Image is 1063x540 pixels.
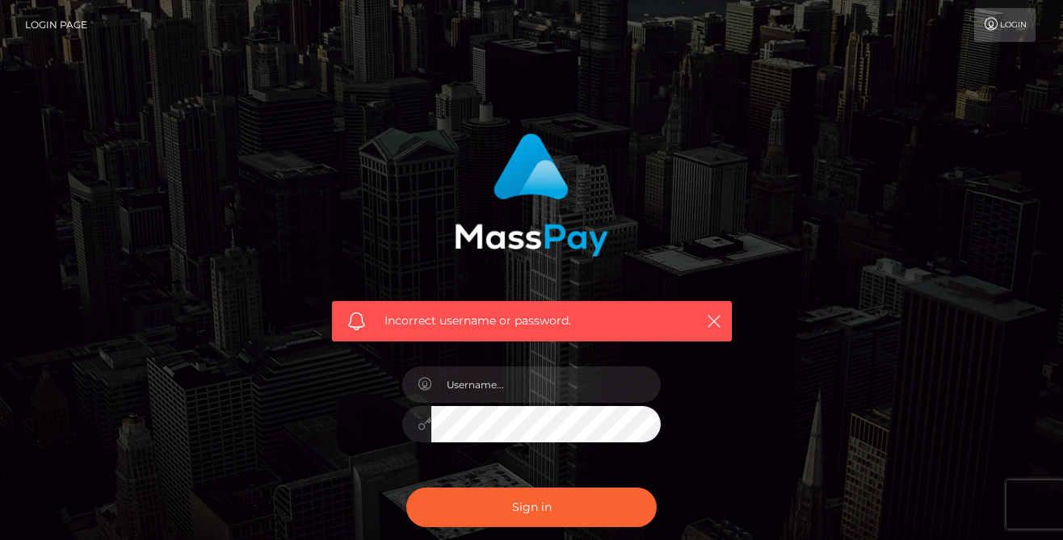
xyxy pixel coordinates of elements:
img: MassPay Login [455,133,608,257]
a: Login Page [25,8,87,42]
button: Sign in [406,488,657,527]
a: Login [974,8,1036,42]
span: Incorrect username or password. [384,312,679,329]
input: Username... [431,366,661,403]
